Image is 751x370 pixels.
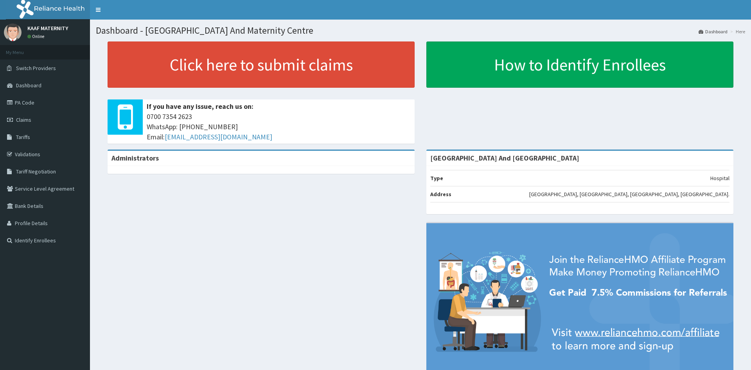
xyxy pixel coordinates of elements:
[728,28,745,35] li: Here
[27,34,46,39] a: Online
[4,23,22,41] img: User Image
[147,112,411,142] span: 0700 7354 2623 WhatsApp: [PHONE_NUMBER] Email:
[430,191,451,198] b: Address
[699,28,728,35] a: Dashboard
[16,116,31,123] span: Claims
[430,153,579,162] strong: [GEOGRAPHIC_DATA] And [GEOGRAPHIC_DATA]
[710,174,729,182] p: Hospital
[16,134,30,141] span: Tariffs
[426,42,733,88] a: How to Identify Enrollees
[529,190,729,198] p: [GEOGRAPHIC_DATA], [GEOGRAPHIC_DATA], [GEOGRAPHIC_DATA], [GEOGRAPHIC_DATA].
[165,132,272,141] a: [EMAIL_ADDRESS][DOMAIN_NAME]
[108,42,415,88] a: Click here to submit claims
[147,102,253,111] b: If you have any issue, reach us on:
[16,82,41,89] span: Dashboard
[430,175,443,182] b: Type
[16,65,56,72] span: Switch Providers
[27,25,68,31] p: KAAF MATERNITY
[96,25,745,36] h1: Dashboard - [GEOGRAPHIC_DATA] And Maternity Centre
[111,153,159,162] b: Administrators
[16,168,56,175] span: Tariff Negotiation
